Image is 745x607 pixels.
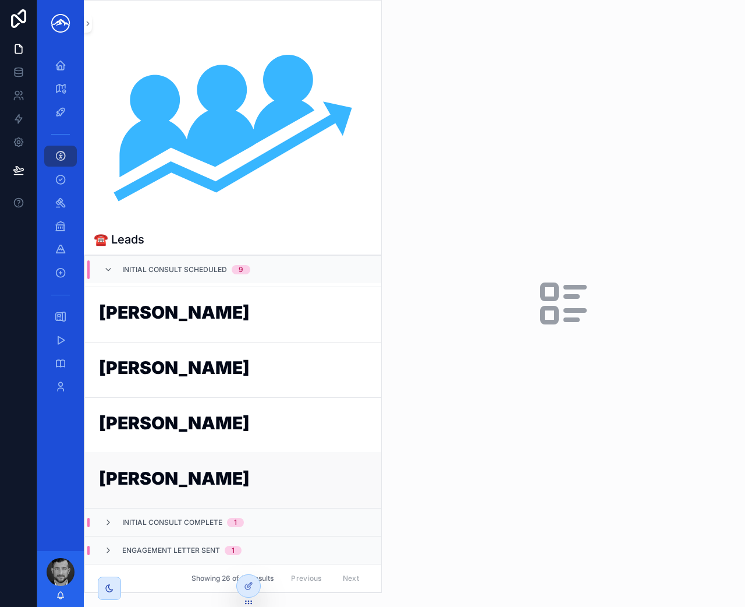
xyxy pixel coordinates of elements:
[99,359,367,381] h1: [PERSON_NAME]
[85,397,381,453] a: [PERSON_NAME]
[94,231,144,248] h1: ☎️ Leads
[85,453,381,508] a: [PERSON_NAME]
[232,546,235,555] div: 1
[234,518,237,527] div: 1
[99,303,367,326] h1: [PERSON_NAME]
[122,546,220,555] span: Engagement Letter Sent
[85,287,381,342] a: [PERSON_NAME]
[85,342,381,397] a: [PERSON_NAME]
[122,518,222,527] span: Initial Consult Complete
[99,414,367,436] h1: [PERSON_NAME]
[37,47,84,412] div: scrollable content
[99,470,367,492] h1: [PERSON_NAME]
[191,574,274,583] span: Showing 26 of 26 results
[122,265,227,274] span: Initial Consult Scheduled
[239,265,243,274] div: 9
[47,14,74,33] img: App logo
